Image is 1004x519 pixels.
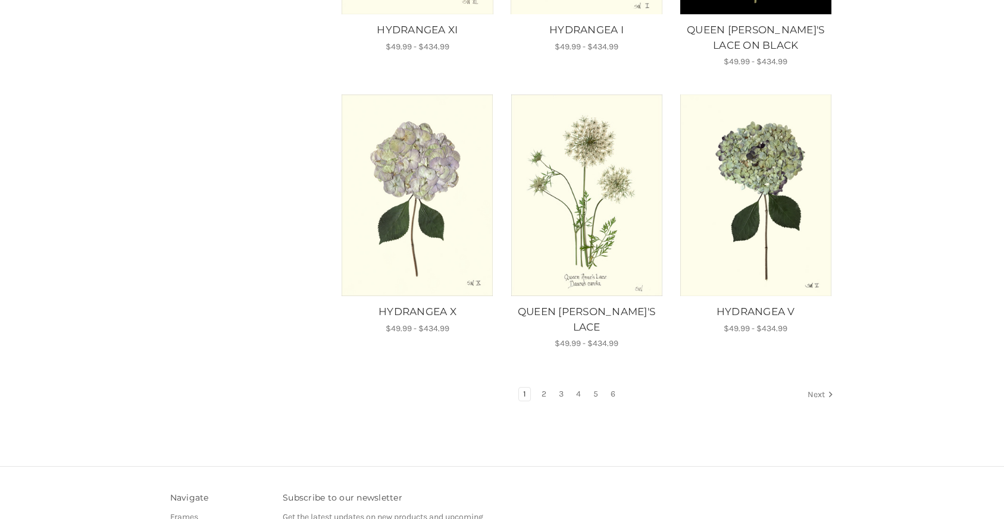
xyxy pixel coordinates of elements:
a: HYDRANGEA XI, Price range from $49.99 to $434.99 [339,23,496,38]
span: $49.99 - $434.99 [724,56,787,67]
a: HYDRANGEA I, Price range from $49.99 to $434.99 [508,23,665,38]
a: HYDRANGEA X, Price range from $49.99 to $434.99 [341,95,494,296]
a: HYDRANGEA V, Price range from $49.99 to $434.99 [677,304,834,320]
a: Page 6 of 6 [606,388,620,401]
img: Unframed [510,95,663,296]
a: Page 4 of 6 [572,388,585,401]
a: QUEEN ANNE'S LACE ON BLACK, Price range from $49.99 to $434.99 [677,23,834,53]
a: Page 2 of 6 [537,388,551,401]
span: $49.99 - $434.99 [555,42,618,52]
a: HYDRANGEA X, Price range from $49.99 to $434.99 [339,304,496,320]
a: Page 1 of 6 [519,388,530,401]
a: QUEEN ANNE'S LACE, Price range from $49.99 to $434.99 [508,304,665,335]
nav: pagination [339,387,834,404]
span: $49.99 - $434.99 [386,42,449,52]
a: Page 5 of 6 [589,388,602,401]
a: HYDRANGEA V, Price range from $49.99 to $434.99 [679,95,832,296]
img: Unframed [679,95,832,296]
a: Next [803,388,834,403]
h3: Navigate [170,492,271,504]
img: Unframed [341,95,494,296]
a: Page 3 of 6 [555,388,568,401]
h3: Subscribe to our newsletter [283,492,496,504]
span: $49.99 - $434.99 [386,323,449,334]
a: QUEEN ANNE'S LACE, Price range from $49.99 to $434.99 [510,95,663,296]
span: $49.99 - $434.99 [555,338,618,348]
span: $49.99 - $434.99 [724,323,787,334]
